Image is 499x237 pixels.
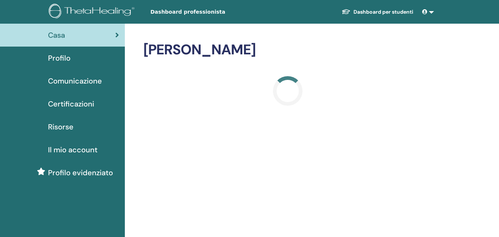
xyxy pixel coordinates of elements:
[48,144,98,155] span: Il mio account
[336,5,419,19] a: Dashboard per studenti
[48,53,71,64] span: Profilo
[48,167,113,178] span: Profilo evidenziato
[150,8,261,16] span: Dashboard professionista
[48,98,94,109] span: Certificazioni
[48,30,65,41] span: Casa
[342,9,351,15] img: graduation-cap-white.svg
[143,41,433,58] h2: [PERSON_NAME]
[49,4,137,20] img: logo.png
[48,121,74,132] span: Risorse
[48,75,102,87] span: Comunicazione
